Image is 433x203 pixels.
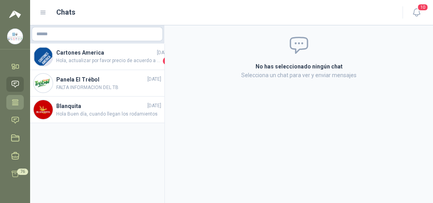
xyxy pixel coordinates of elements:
[174,62,423,71] h2: No has seleccionado ningún chat
[56,75,146,84] h4: Panela El Trébol
[56,57,161,65] span: Hola, actualizar por favor precio de acuerdo a lo acordado. 126 USD
[56,102,146,110] h4: Blanquita
[30,44,164,70] a: Company LogoCartones America[DATE]Hola, actualizar por favor precio de acuerdo a lo acordado. 126...
[163,57,171,65] span: 1
[9,9,21,19] img: Logo peakr
[56,48,155,57] h4: Cartones America
[174,71,423,80] p: Selecciona un chat para ver y enviar mensajes
[17,169,28,175] span: 76
[6,167,24,181] a: 76
[30,70,164,97] a: Company LogoPanela El Trébol[DATE]FALTA INFORMACION DEL TB
[56,84,161,91] span: FALTA INFORMACION DEL TB
[157,49,171,57] span: [DATE]
[8,29,23,44] img: Company Logo
[56,7,75,18] h1: Chats
[147,102,161,110] span: [DATE]
[34,74,53,93] img: Company Logo
[56,110,161,118] span: Hola Buen día, cuando llegan los rodamientos
[34,47,53,66] img: Company Logo
[417,4,428,11] span: 10
[34,100,53,119] img: Company Logo
[147,76,161,83] span: [DATE]
[30,97,164,123] a: Company LogoBlanquita[DATE]Hola Buen día, cuando llegan los rodamientos
[409,6,423,20] button: 10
